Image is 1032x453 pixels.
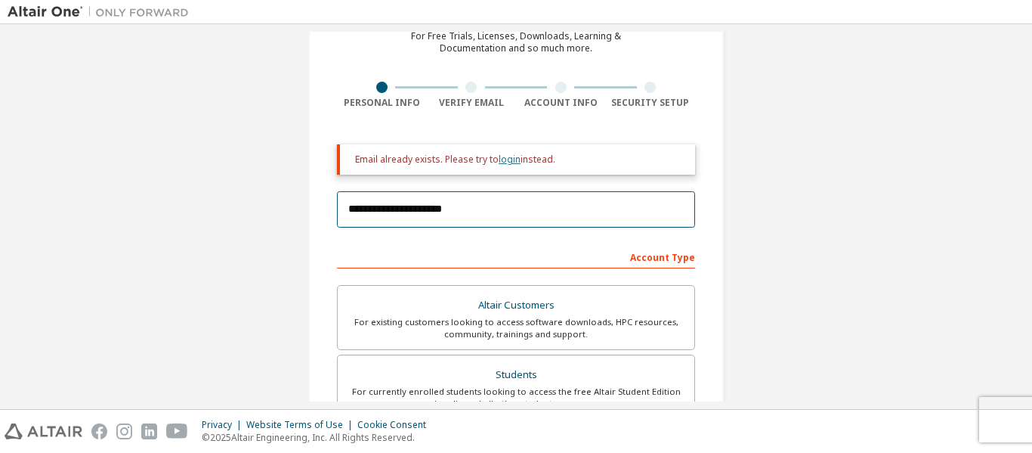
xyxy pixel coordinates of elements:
div: Cookie Consent [357,419,435,431]
img: Altair One [8,5,196,20]
img: facebook.svg [91,424,107,439]
img: altair_logo.svg [5,424,82,439]
img: linkedin.svg [141,424,157,439]
div: Account Type [337,244,695,268]
a: login [499,153,521,166]
div: Email already exists. Please try to instead. [355,154,683,166]
div: For currently enrolled students looking to access the free Altair Student Edition bundle and all ... [347,386,685,410]
div: Security Setup [606,97,696,109]
div: For Free Trials, Licenses, Downloads, Learning & Documentation and so much more. [411,30,621,54]
div: Account Info [516,97,606,109]
img: youtube.svg [166,424,188,439]
div: For existing customers looking to access software downloads, HPC resources, community, trainings ... [347,316,685,340]
div: Personal Info [337,97,427,109]
p: © 2025 Altair Engineering, Inc. All Rights Reserved. [202,431,435,444]
img: instagram.svg [116,424,132,439]
div: Students [347,365,685,386]
div: Verify Email [427,97,517,109]
div: Privacy [202,419,246,431]
div: Website Terms of Use [246,419,357,431]
div: Altair Customers [347,295,685,316]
